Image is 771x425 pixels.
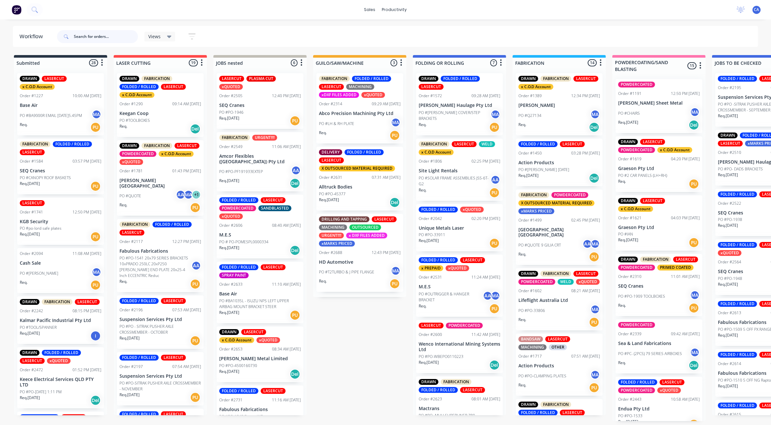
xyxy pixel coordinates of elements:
[518,150,542,156] div: Order #1450
[573,271,598,277] div: LASERCUT
[319,111,401,116] p: Abco Precision Machining Pty Ltd
[571,217,600,223] div: 02:45 PM [DATE]
[540,271,571,277] div: FABRICATION
[416,139,503,201] div: FABRICATIONLASERCUTWELDx C.O.D AccountOrder #180602:25 PM [DATE]Site Light RentalsPO #SOLAR FRAME...
[272,93,301,99] div: 12:40 PM [DATE]
[689,179,699,189] div: PU
[618,139,638,145] div: DRAWN
[190,279,200,289] div: PU
[219,272,249,278] div: SPRAY PAINT
[172,168,201,174] div: 01:43 PM [DATE]
[689,237,699,248] div: PU
[560,141,585,147] div: LASERCUT
[479,141,495,147] div: WELD
[416,73,503,135] div: DRAWNFOLDED / ROLLEDLASERCUTOrder #157209:28 AM [DATE][PERSON_NAME] Haulage Pty LtdPO #[PERSON_NA...
[319,184,401,190] p: Alltruck Bodies
[17,139,104,194] div: FABRICATIONFOLDED / ROLLEDLASERCUTOrder #158403:57 PM [DATE]SEQ CranesPO #CANOPY ROOF BASKETSReq....
[718,276,742,281] p: PO #PO-1948
[319,175,342,180] div: Order #2631
[119,111,201,116] p: Keegan Coop
[618,206,653,212] div: x C.O.D Account
[316,214,403,292] div: DRILLING AND TAPPINGLASERCUTMACHININGOUTSOURCEDURGENT!!!!x DXF FILES ADDEDxMARKS PRICEDOrder #268...
[391,118,401,127] div: MA
[319,76,350,82] div: FABRICATION
[718,141,743,146] div: LASERCUT
[20,209,43,215] div: Order #1741
[419,93,442,99] div: Order #1572
[74,30,138,43] input: Search for orders...
[17,198,104,245] div: LASERCUTOrder #174112:50 PM [DATE]KGB SecurityPO #po-lord safe platesReq.[DATE]PU
[618,147,655,153] div: POWDERCOATED
[346,233,387,238] div: x DXF FILES ADDED
[518,251,526,257] p: Req.
[90,232,101,242] div: PU
[573,76,598,82] div: LASERCUT
[618,110,640,116] p: PO #CHAIRS
[172,239,201,245] div: 12:27 PM [DATE]
[372,250,401,256] div: 12:43 PM [DATE]
[73,251,101,257] div: 11:08 AM [DATE]
[419,103,500,108] p: [PERSON_NAME] Haulage Pty Ltd
[419,216,442,222] div: Order #2042
[176,190,186,200] div: AA
[219,93,243,99] div: Order #2505
[20,76,40,82] div: DRAWN
[119,193,141,199] p: PO #QUOTE
[290,116,300,126] div: PU
[516,139,603,186] div: FOLDED / ROLLEDLASERCUTOrder #145003:28 PM [DATE]Action ProductsPO #[PERSON_NAME] [DATE]Req.[DATE...
[119,248,201,254] p: Fabulous Fabrications
[471,93,500,99] div: 09:28 AM [DATE]
[518,200,595,206] div: X OUTSOURCED MATERIAL REQUIRED
[390,130,400,141] div: PU
[671,91,700,97] div: 12:50 PM [DATE]
[90,122,101,132] div: PU
[361,92,385,98] div: xQUOTED
[119,239,143,245] div: Order #2117
[640,198,665,204] div: LASERCUT
[372,175,401,180] div: 07:31 AM [DATE]
[589,173,599,183] div: Del
[92,267,101,277] div: MA
[441,76,480,82] div: FOLDED / ROLLED
[319,216,369,222] div: DRILLING AND TAPPING
[460,207,484,212] div: xQUOTED
[219,239,268,245] p: PO # PO-POMESPL0000334
[119,92,154,98] div: x C.O.D Account
[689,120,699,130] div: Del
[518,167,569,173] p: PO #[PERSON_NAME] [DATE]
[718,223,738,228] p: Req. [DATE]
[419,122,426,128] p: Req.
[657,147,692,153] div: x C.O.D Account
[319,269,374,275] p: PO #T2TURBO & J PIPE FLANGE
[219,205,256,211] div: POWDERCOATED
[419,257,458,263] div: FOLDED / ROLLED
[117,219,204,292] div: FABRICATIONFOLDED / ROLLEDLASERCUTOrder #211712:27 PM [DATE]Fabulous FabricationsPO #PO-1541 20x7...
[319,278,327,284] p: Req.
[471,274,500,280] div: 11:24 AM [DATE]
[390,197,400,208] div: Del
[272,223,301,228] div: 08:40 AM [DATE]
[718,201,741,206] div: Order #2522
[159,151,194,157] div: x C.O.D Account
[419,232,445,238] p: PO #PO-33911
[419,207,458,212] div: FOLDED / ROLLED
[319,224,347,230] div: MACHINING
[17,73,104,135] div: DRAWNLASERCUTx C.O.D AccountOrder #122710:00 AM [DATE]Base AirPO #BA9000R EMAIL [DATE]5.45PMMAReq.PU
[20,260,101,266] p: Cash Sale
[119,279,127,284] p: Req.
[319,101,342,107] div: Order #2314
[690,107,700,117] div: MA
[261,264,286,270] div: LASERCUT
[219,76,244,82] div: LASERCUT
[460,257,485,263] div: LASERCUT
[20,158,43,164] div: Order #1584
[558,279,574,285] div: WELD
[142,76,172,82] div: FABRICATION
[616,136,702,192] div: DRAWNLASERCUTPOWDERCOATEDx C.O.D AccountOrder #161904:20 PM [DATE]Graeson Pty LtdPO #2 CAR PANELS...
[12,5,21,15] img: Factory
[516,268,603,330] div: DRAWNFABRICATIONLASERCUTPOWDERCOATEDWELDxQUOTEDOrder #160208:21 AM [DATE]Lifeflight Australia Ltd...
[316,147,403,211] div: DELIVERYFOLDED / ROLLEDLASERCUTX OUTSOURCED MATERIAL REQUIREDOrder #263107:31 AM [DATE]Alltruck B...
[618,215,641,221] div: Order #1621
[754,7,759,13] span: CA
[576,279,600,285] div: xQUOTED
